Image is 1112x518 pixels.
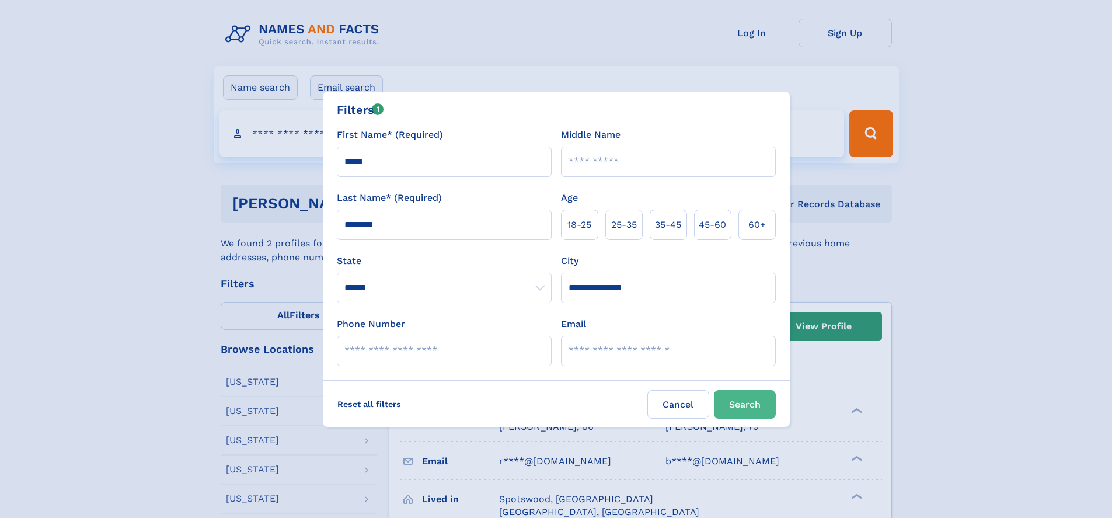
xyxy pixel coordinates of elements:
[337,191,442,205] label: Last Name* (Required)
[561,254,578,268] label: City
[337,128,443,142] label: First Name* (Required)
[567,218,591,232] span: 18‑25
[330,390,409,418] label: Reset all filters
[561,317,586,331] label: Email
[337,254,552,268] label: State
[337,317,405,331] label: Phone Number
[699,218,726,232] span: 45‑60
[748,218,766,232] span: 60+
[561,191,578,205] label: Age
[561,128,621,142] label: Middle Name
[611,218,637,232] span: 25‑35
[647,390,709,419] label: Cancel
[337,101,384,119] div: Filters
[714,390,776,419] button: Search
[655,218,681,232] span: 35‑45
